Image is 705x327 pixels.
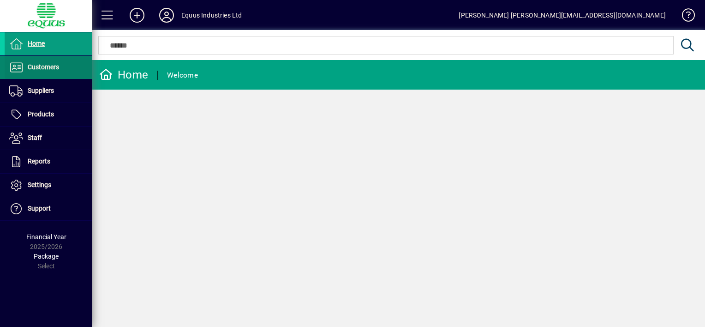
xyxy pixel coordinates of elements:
[28,110,54,118] span: Products
[5,197,92,220] a: Support
[181,8,242,23] div: Equus Industries Ltd
[28,63,59,71] span: Customers
[5,103,92,126] a: Products
[122,7,152,24] button: Add
[459,8,666,23] div: [PERSON_NAME] [PERSON_NAME][EMAIL_ADDRESS][DOMAIN_NAME]
[28,134,42,141] span: Staff
[28,205,51,212] span: Support
[26,233,66,241] span: Financial Year
[675,2,693,32] a: Knowledge Base
[28,181,51,188] span: Settings
[5,150,92,173] a: Reports
[152,7,181,24] button: Profile
[5,79,92,103] a: Suppliers
[167,68,198,83] div: Welcome
[28,40,45,47] span: Home
[5,56,92,79] a: Customers
[5,127,92,150] a: Staff
[5,174,92,197] a: Settings
[34,253,59,260] span: Package
[99,67,148,82] div: Home
[28,157,50,165] span: Reports
[28,87,54,94] span: Suppliers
